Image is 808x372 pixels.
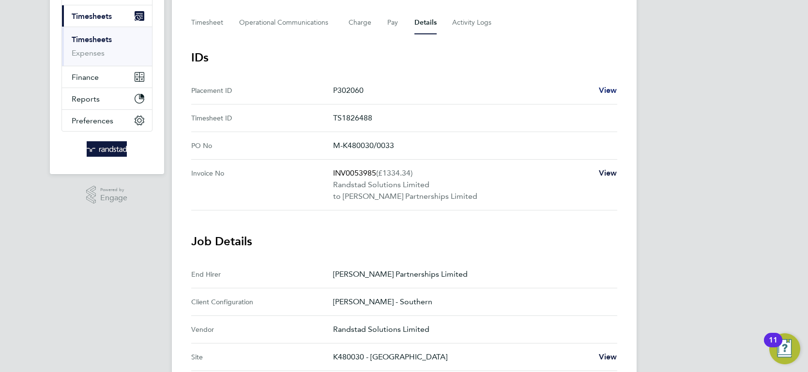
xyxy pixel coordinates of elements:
span: View [599,168,617,178]
p: to [PERSON_NAME] Partnerships Limited [333,191,591,202]
button: Timesheets [62,5,152,27]
span: View [599,86,617,95]
span: Preferences [72,116,113,125]
p: TS1826488 [333,112,610,124]
span: Powered by [100,186,127,194]
span: (£1334.34) [376,168,412,178]
div: End Hirer [191,268,333,280]
p: M-K480030/0033 [333,140,610,151]
a: View [599,167,617,179]
div: Timesheets [62,27,152,66]
button: Timesheet [191,11,224,34]
div: Site [191,351,333,363]
img: randstad-logo-retina.png [87,141,127,157]
button: Charge [349,11,372,34]
p: [PERSON_NAME] Partnerships Limited [333,268,610,280]
p: INV0053985 [333,167,591,179]
button: Preferences [62,110,152,131]
a: Go to home page [61,141,152,157]
h3: IDs [191,50,617,65]
a: View [599,351,617,363]
span: Timesheets [72,12,112,21]
p: [PERSON_NAME] - Southern [333,296,610,308]
button: Finance [62,66,152,88]
span: View [599,352,617,361]
p: Randstad Solutions Limited [333,324,610,335]
div: 11 [769,340,778,353]
p: Randstad Solutions Limited [333,179,591,191]
button: Pay [387,11,399,34]
div: Invoice No [191,167,333,202]
div: Vendor [191,324,333,335]
span: Finance [72,73,99,82]
div: Placement ID [191,85,333,96]
button: Open Resource Center, 11 new notifications [769,333,800,364]
button: Details [414,11,437,34]
button: Activity Logs [452,11,493,34]
span: Reports [72,94,100,104]
div: Timesheet ID [191,112,333,124]
p: K480030 - [GEOGRAPHIC_DATA] [333,351,591,363]
a: View [599,85,617,96]
a: Expenses [72,48,105,58]
div: PO No [191,140,333,151]
p: P302060 [333,85,591,96]
a: Powered byEngage [86,186,127,204]
button: Reports [62,88,152,109]
a: Timesheets [72,35,112,44]
button: Operational Communications [239,11,333,34]
span: Engage [100,194,127,202]
div: Client Configuration [191,296,333,308]
h3: Job Details [191,234,617,249]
